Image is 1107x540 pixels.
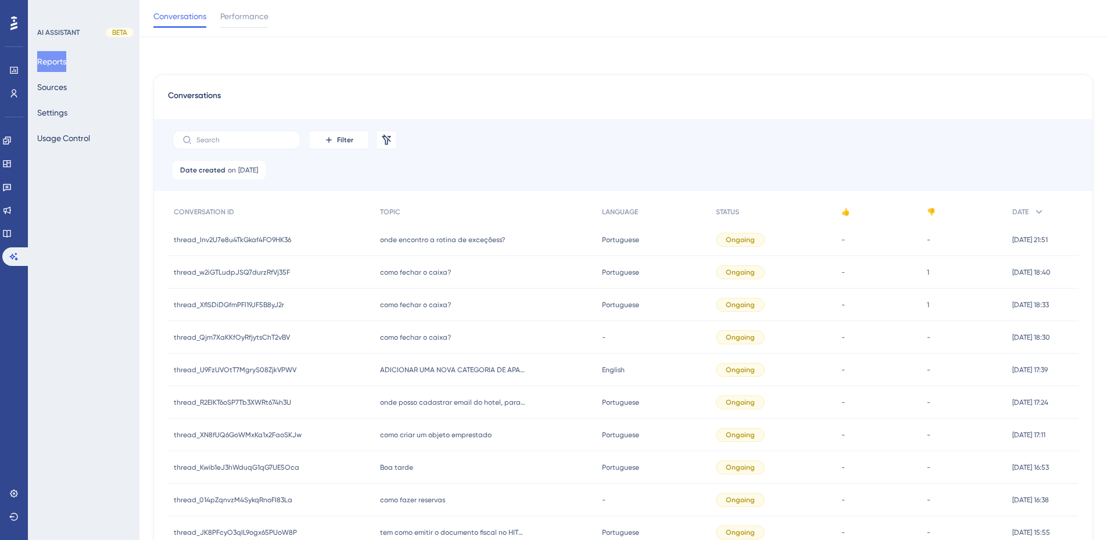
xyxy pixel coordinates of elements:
[726,528,755,537] span: Ongoing
[196,136,291,144] input: Search
[1012,430,1045,440] span: [DATE] 17:11
[1012,268,1051,277] span: [DATE] 18:40
[220,9,268,23] span: Performance
[228,165,236,175] span: on
[1012,365,1048,375] span: [DATE] 17:39
[174,365,296,375] span: thread_U9FzUVOtT7MgryS08ZjkVPWV
[726,398,755,407] span: Ongoing
[927,300,929,309] span: 1
[380,463,413,472] span: Boa tarde
[927,365,930,375] span: -
[1012,235,1048,244] span: [DATE] 21:51
[726,365,755,375] span: Ongoing
[37,28,80,37] div: AI ASSISTANT
[106,28,134,37] div: BETA
[153,9,206,23] span: Conversations
[927,235,930,244] span: -
[180,165,225,175] span: Date created
[602,398,639,407] span: Portuguese
[927,207,936,217] span: 👎
[37,102,67,123] button: Settings
[716,207,739,217] span: STATUS
[337,135,353,145] span: Filter
[726,235,755,244] span: Ongoing
[1012,495,1049,505] span: [DATE] 16:38
[726,495,755,505] span: Ongoing
[841,235,845,244] span: -
[927,398,930,407] span: -
[37,77,67,98] button: Sources
[380,430,492,440] span: como criar um objeto emprestado
[927,495,930,505] span: -
[1012,463,1049,472] span: [DATE] 16:53
[380,528,525,537] span: tem como emitir o documento fiscal no HITS sem ter que ter fechado a conta?
[174,463,299,472] span: thread_Kwib1eJ3hWduqG1qG7UE5Oca
[380,495,445,505] span: como fazer reservas
[841,300,845,309] span: -
[174,398,291,407] span: thread_R2EIKT6oSP7Tb3XWRt674h3U
[380,235,505,244] span: onde encontro a rotina de exceçõess?
[174,268,290,277] span: thread_w2iGTLudpJSQ7durzRfVj35F
[602,365,625,375] span: English
[380,333,451,342] span: como fechar o caixa?
[37,51,66,72] button: Reports
[380,207,400,217] span: TOPIC
[380,365,525,375] span: ADICIONAR UMA NOVA CATEGORIA DE APARTAMENTO NA RESERVA
[602,268,639,277] span: Portuguese
[841,365,845,375] span: -
[174,235,291,244] span: thread_lnv2U7e8u4TkGkaf4FO9HK36
[310,131,368,149] button: Filter
[602,495,606,505] span: -
[380,300,451,309] span: como fechar o caixa?
[174,495,292,505] span: thread_014pZqnvzM4SykqRnoFI83La
[927,430,930,440] span: -
[174,300,284,309] span: thread_XflSDiDGfmPFl19JF5B8yJ2r
[841,495,845,505] span: -
[602,430,639,440] span: Portuguese
[927,463,930,472] span: -
[174,333,290,342] span: thread_Qjm7XaKKfOyRfjytsChT2vBV
[174,528,297,537] span: thread_JK8PFcyO3qIL9ogx65PUoW8P
[602,528,639,537] span: Portuguese
[1012,333,1050,342] span: [DATE] 18:30
[602,207,638,217] span: LANGUAGE
[841,430,845,440] span: -
[602,333,606,342] span: -
[726,430,755,440] span: Ongoing
[238,165,258,175] span: [DATE]
[380,398,525,407] span: onde posso cadastrar email do hotel, para receber copia do voucher do cliente?
[726,300,755,309] span: Ongoing
[1012,207,1029,217] span: DATE
[602,300,639,309] span: Portuguese
[174,207,234,217] span: CONVERSATION ID
[168,89,221,110] span: Conversations
[841,463,845,472] span: -
[174,430,302,440] span: thread_XN8fUQ6GoWMxKa1x2FaoSKJw
[1012,300,1049,309] span: [DATE] 18:33
[1012,398,1048,407] span: [DATE] 17:24
[841,207,850,217] span: 👍
[841,398,845,407] span: -
[602,463,639,472] span: Portuguese
[841,268,845,277] span: -
[841,528,845,537] span: -
[927,333,930,342] span: -
[927,528,930,537] span: -
[602,235,639,244] span: Portuguese
[726,333,755,342] span: Ongoing
[37,128,90,149] button: Usage Control
[726,268,755,277] span: Ongoing
[380,268,451,277] span: como fechar o caixa?
[927,268,929,277] span: 1
[726,463,755,472] span: Ongoing
[1012,528,1050,537] span: [DATE] 15:55
[841,333,845,342] span: -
